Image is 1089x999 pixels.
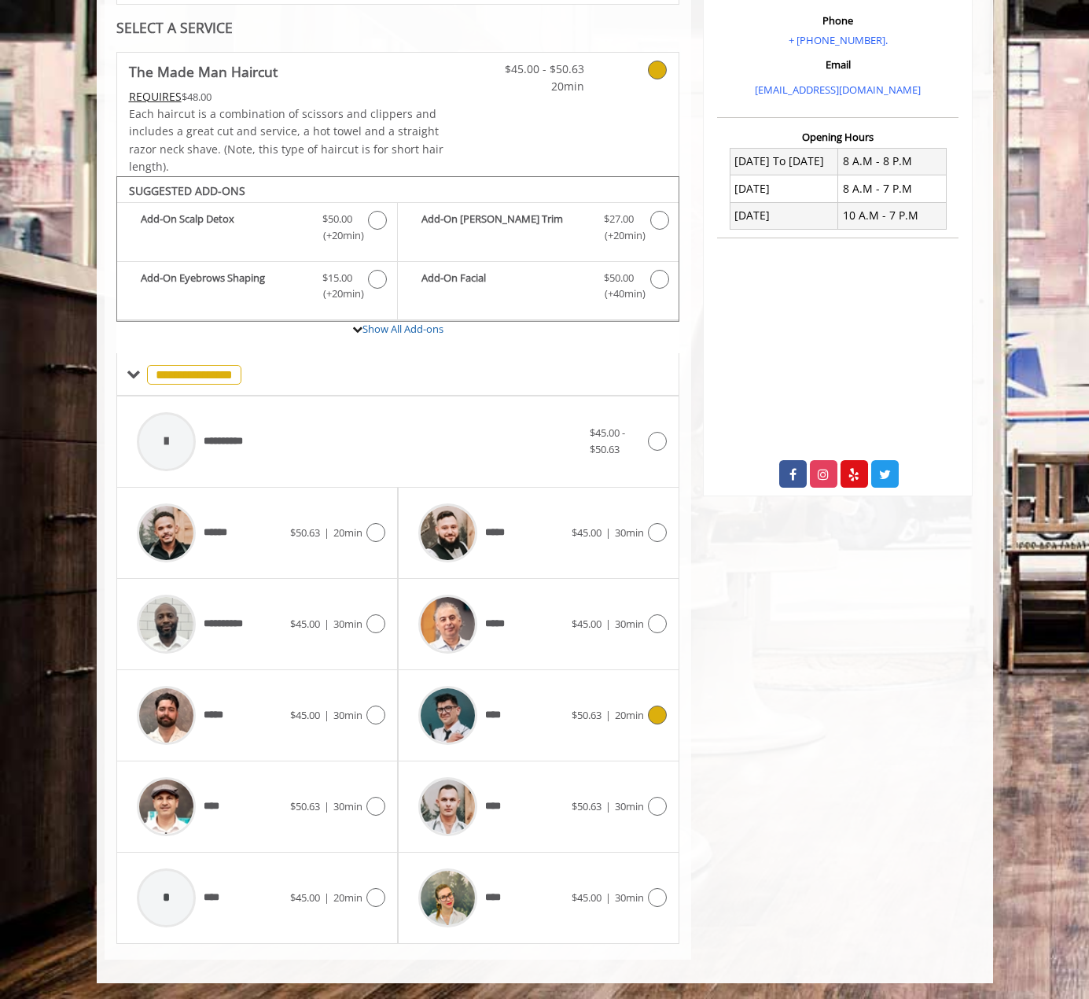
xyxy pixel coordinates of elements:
[590,426,625,456] span: $45.00 - $50.63
[572,708,602,722] span: $50.63
[755,83,921,97] a: [EMAIL_ADDRESS][DOMAIN_NAME]
[314,286,360,302] span: (+20min )
[421,211,588,244] b: Add-On [PERSON_NAME] Trim
[615,799,644,813] span: 30min
[406,270,671,307] label: Add-On Facial
[838,148,947,175] td: 8 A.M - 8 P.M
[789,33,888,47] a: + [PHONE_NUMBER].
[615,525,644,540] span: 30min
[491,78,584,95] span: 20min
[838,175,947,202] td: 8 A.M - 7 P.M
[116,176,680,323] div: The Made Man Haircut Add-onS
[605,890,611,905] span: |
[595,227,642,244] span: (+20min )
[604,270,634,286] span: $50.00
[721,15,955,26] h3: Phone
[324,617,329,631] span: |
[572,890,602,905] span: $45.00
[322,211,352,227] span: $50.00
[838,202,947,229] td: 10 A.M - 7 P.M
[605,525,611,540] span: |
[141,211,307,244] b: Add-On Scalp Detox
[362,322,443,336] a: Show All Add-ons
[605,708,611,722] span: |
[333,525,362,540] span: 20min
[141,270,307,303] b: Add-On Eyebrows Shaping
[129,89,182,104] span: This service needs some Advance to be paid before we block your appointment
[324,799,329,813] span: |
[324,890,329,905] span: |
[129,61,278,83] b: The Made Man Haircut
[324,708,329,722] span: |
[572,525,602,540] span: $45.00
[333,708,362,722] span: 30min
[615,617,644,631] span: 30min
[421,270,588,303] b: Add-On Facial
[290,617,320,631] span: $45.00
[333,890,362,905] span: 20min
[605,799,611,813] span: |
[125,211,389,248] label: Add-On Scalp Detox
[324,525,329,540] span: |
[730,148,838,175] td: [DATE] To [DATE]
[116,20,680,35] div: SELECT A SERVICE
[333,799,362,813] span: 30min
[572,799,602,813] span: $50.63
[290,799,320,813] span: $50.63
[730,175,838,202] td: [DATE]
[615,890,644,905] span: 30min
[129,88,445,105] div: $48.00
[595,286,642,302] span: (+40min )
[129,106,443,174] span: Each haircut is a combination of scissors and clippers and includes a great cut and service, a ho...
[290,525,320,540] span: $50.63
[290,890,320,905] span: $45.00
[314,227,360,244] span: (+20min )
[129,183,245,198] b: SUGGESTED ADD-ONS
[615,708,644,722] span: 20min
[322,270,352,286] span: $15.00
[605,617,611,631] span: |
[721,59,955,70] h3: Email
[717,131,958,142] h3: Opening Hours
[572,617,602,631] span: $45.00
[290,708,320,722] span: $45.00
[730,202,838,229] td: [DATE]
[491,61,584,78] span: $45.00 - $50.63
[604,211,634,227] span: $27.00
[333,617,362,631] span: 30min
[406,211,671,248] label: Add-On Beard Trim
[125,270,389,307] label: Add-On Eyebrows Shaping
